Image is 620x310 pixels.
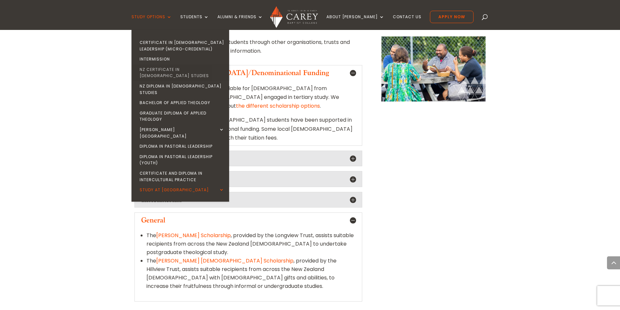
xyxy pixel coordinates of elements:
[156,257,294,264] a: [PERSON_NAME] [DEMOGRAPHIC_DATA] Scholarship
[141,175,355,183] h5: Pasifika
[133,125,231,141] a: [PERSON_NAME][GEOGRAPHIC_DATA]
[141,115,355,142] p: In the past, a number of [DEMOGRAPHIC_DATA] students have been supported in their study by specif...
[141,216,355,224] h5: General
[270,6,318,28] img: Carey Baptist College
[133,141,231,152] a: Diploma in Pastoral Leadership
[133,81,231,98] a: NZ Diploma in [DEMOGRAPHIC_DATA] Studies
[133,54,231,64] a: Intermission
[131,15,172,30] a: Study Options
[133,98,231,108] a: Bachelor of Applied Theology
[180,15,209,30] a: Students
[133,185,231,195] a: Study at [GEOGRAPHIC_DATA]
[133,152,231,168] a: Diploma in Pastoral Leadership (Youth)
[134,38,362,55] p: There are scholarships available to students through other organisations, trusts and denomination...
[141,84,355,116] p: A number of scholarships are available for [DEMOGRAPHIC_DATA] from [GEOGRAPHIC_DATA]/[DEMOGRAPHIC...
[393,15,421,30] a: Contact Us
[430,11,474,23] a: Apply Now
[141,69,355,77] h5: Other [DEMOGRAPHIC_DATA]/Denominational Funding
[146,231,355,257] li: The , provided by the Longview Trust, assists suitable recipients from across the New Zealand [DE...
[141,154,355,163] h5: Māori
[133,64,231,81] a: NZ Certificate in [DEMOGRAPHIC_DATA] Studies
[326,15,384,30] a: About [PERSON_NAME]
[156,232,231,239] a: [PERSON_NAME] Scholarship
[236,102,320,110] a: the different scholarship options
[133,168,231,185] a: Certificate and Diploma in Intercultural Practice
[146,257,355,290] li: The , provided by the Hillview Trust, assists suitable recipients from across the New Zealand [DE...
[133,108,231,125] a: Graduate Diploma of Applied Theology
[133,37,231,54] a: Certificate in [DEMOGRAPHIC_DATA] Leadership (Micro-credential)
[141,195,355,204] h5: International
[217,15,263,30] a: Alumni & Friends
